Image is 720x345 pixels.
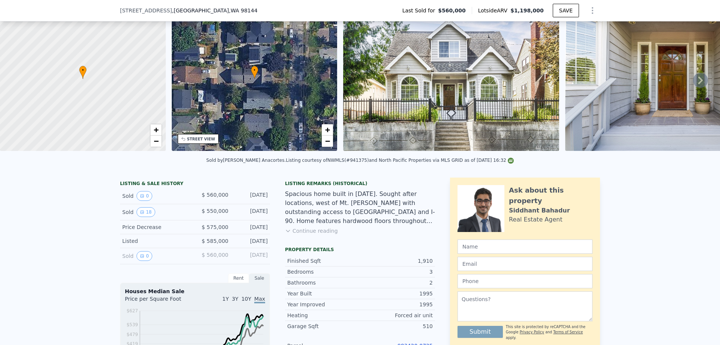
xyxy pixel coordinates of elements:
[553,4,579,17] button: SAVE
[325,125,330,134] span: +
[232,296,238,302] span: 3Y
[287,322,360,330] div: Garage Sqft
[202,252,228,258] span: $ 560,000
[122,207,189,217] div: Sold
[285,190,435,226] div: Spacious home built in [DATE]. Sought after locations, west of Mt. [PERSON_NAME] with outstanding...
[249,273,270,283] div: Sale
[79,67,87,74] span: •
[360,322,433,330] div: 510
[287,301,360,308] div: Year Improved
[122,223,189,231] div: Price Decrease
[360,312,433,319] div: Forced air unit
[126,332,138,337] tspan: $479
[150,124,162,136] a: Zoom in
[202,238,228,244] span: $ 585,000
[122,251,189,261] div: Sold
[251,66,258,79] div: •
[322,124,333,136] a: Zoom in
[509,215,562,224] div: Real Estate Agent
[126,322,138,327] tspan: $539
[125,295,195,307] div: Price per Square Foot
[457,274,592,288] input: Phone
[506,324,592,340] div: This site is protected by reCAPTCHA and the Google and apply.
[287,290,360,297] div: Year Built
[360,279,433,286] div: 2
[325,136,330,146] span: −
[79,66,87,79] div: •
[287,312,360,319] div: Heating
[478,7,510,14] span: Lotside ARV
[457,326,503,338] button: Submit
[234,191,268,201] div: [DATE]
[509,185,592,206] div: Ask about this property
[136,207,155,217] button: View historical data
[287,279,360,286] div: Bathrooms
[234,223,268,231] div: [DATE]
[241,296,251,302] span: 10Y
[322,136,333,147] a: Zoom out
[285,227,338,235] button: Continue reading
[457,240,592,254] input: Name
[136,191,152,201] button: View historical data
[153,136,158,146] span: −
[229,8,257,14] span: , WA 98144
[402,7,438,14] span: Last Sold for
[122,191,189,201] div: Sold
[228,273,249,283] div: Rent
[251,67,258,74] span: •
[520,330,544,334] a: Privacy Policy
[120,181,270,188] div: LISTING & SALE HISTORY
[553,330,583,334] a: Terms of Service
[234,237,268,245] div: [DATE]
[254,296,265,303] span: Max
[222,296,229,302] span: 1Y
[508,158,514,164] img: NWMLS Logo
[234,207,268,217] div: [DATE]
[206,158,286,163] div: Sold by [PERSON_NAME] Anacortes .
[202,224,228,230] span: $ 575,000
[150,136,162,147] a: Zoom out
[172,7,258,14] span: , [GEOGRAPHIC_DATA]
[285,181,435,187] div: Listing Remarks (Historical)
[438,7,466,14] span: $560,000
[457,257,592,271] input: Email
[343,7,559,151] img: Sale: 150383729 Parcel: 97390925
[187,136,215,142] div: STREET VIEW
[510,8,544,14] span: $1,198,000
[287,257,360,265] div: Finished Sqft
[202,208,228,214] span: $ 550,000
[509,206,570,215] div: Siddhant Bahadur
[360,268,433,276] div: 3
[585,3,600,18] button: Show Options
[202,192,228,198] span: $ 560,000
[360,257,433,265] div: 1,910
[126,308,138,313] tspan: $627
[125,288,265,295] div: Houses Median Sale
[234,251,268,261] div: [DATE]
[360,301,433,308] div: 1995
[285,247,435,253] div: Property details
[286,158,514,163] div: Listing courtesy of NWMLS (#941375) and North Pacific Properties via MLS GRID as of [DATE] 16:32
[122,237,189,245] div: Listed
[136,251,152,261] button: View historical data
[287,268,360,276] div: Bedrooms
[360,290,433,297] div: 1995
[120,7,172,14] span: [STREET_ADDRESS]
[153,125,158,134] span: +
